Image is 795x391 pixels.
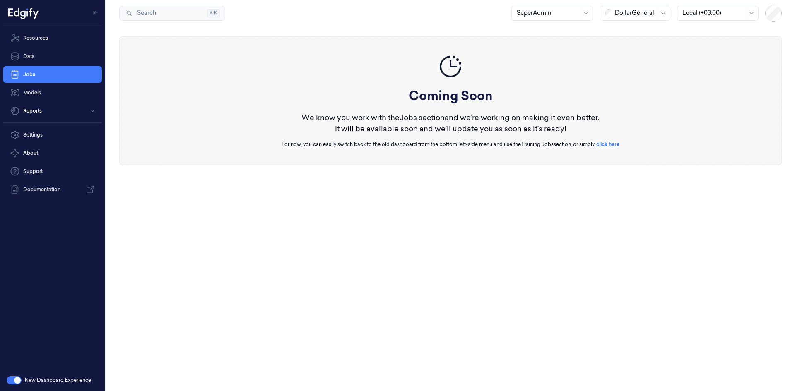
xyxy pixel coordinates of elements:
[282,86,619,105] div: Coming Soon
[3,84,102,101] a: Models
[89,6,102,19] button: Toggle Navigation
[3,127,102,143] a: Settings
[3,66,102,83] a: Jobs
[282,123,619,134] div: It will be available soon and we’ll update you as soon as it’s ready!
[3,145,102,161] button: About
[3,181,102,198] a: Documentation
[282,141,619,148] div: For now, you can easily switch back to the old dashboard from the bottom left-side menu and use t...
[596,141,619,147] a: click here
[3,103,102,119] button: Reports
[3,30,102,46] a: Resources
[119,6,225,21] button: Search⌘K
[3,48,102,65] a: Data
[134,9,156,17] span: Search
[282,112,619,123] div: We know you work with the Jobs section and we’re working on making it even better.
[3,163,102,180] a: Support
